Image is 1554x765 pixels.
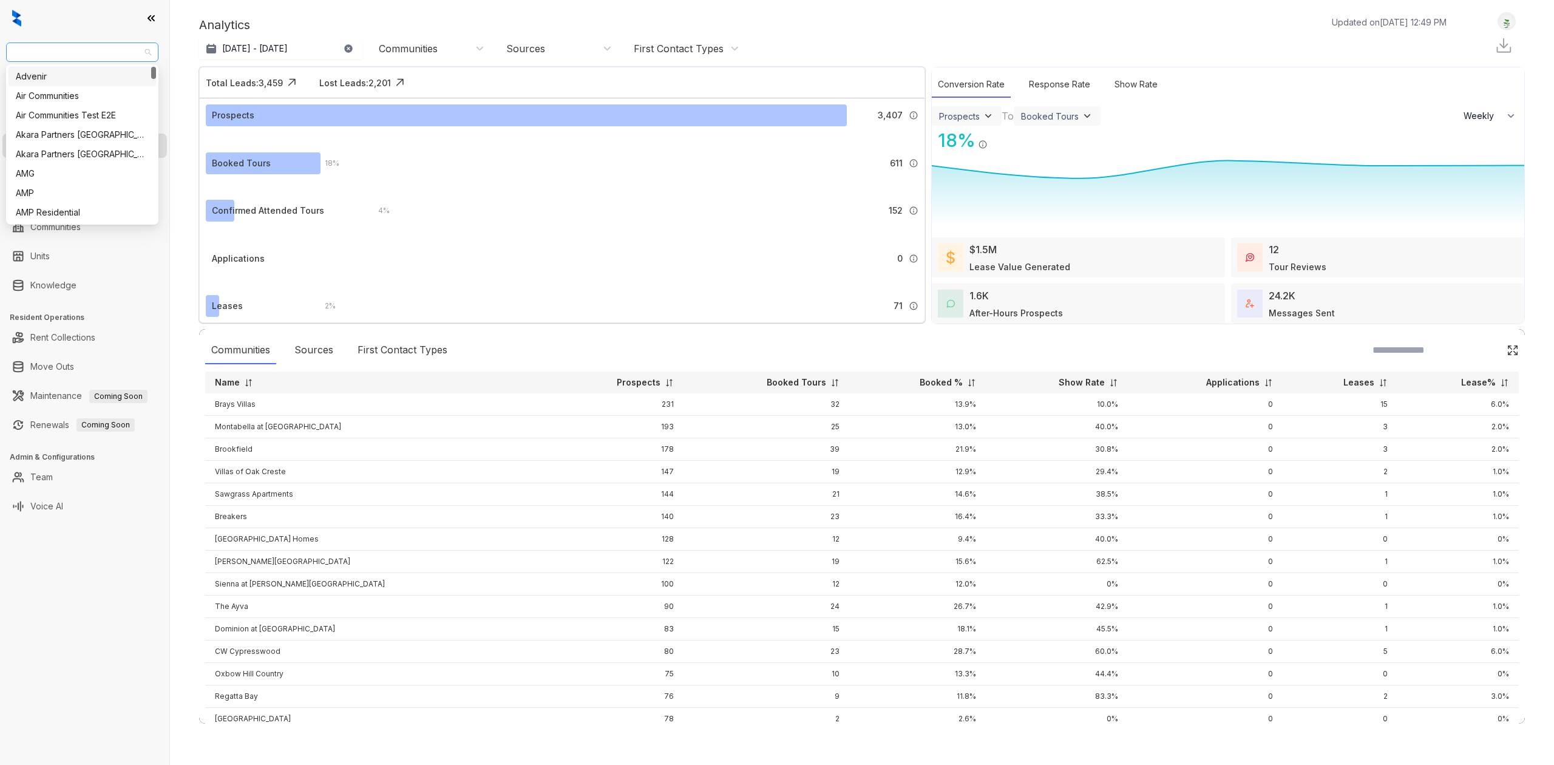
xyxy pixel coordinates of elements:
a: Rent Collections [30,325,95,350]
a: Knowledge [30,273,76,297]
td: 76 [546,685,684,708]
td: 2 [684,708,849,730]
td: 1 [1283,618,1397,641]
a: Communities [30,215,81,239]
div: 4 % [366,204,390,217]
td: 0 [1128,393,1283,416]
td: 0 [1128,618,1283,641]
a: RenewalsComing Soon [30,413,135,437]
div: AMP Residential [16,206,149,219]
div: To [1002,109,1014,123]
img: sorting [1500,378,1509,387]
td: 178 [546,438,684,461]
img: sorting [1379,378,1388,387]
li: Move Outs [2,355,167,379]
td: 3.0% [1397,685,1519,708]
td: 40.0% [986,416,1128,438]
div: AMP Residential [8,203,156,222]
td: 33.3% [986,506,1128,528]
td: 0 [1128,461,1283,483]
td: 3 [1283,416,1397,438]
td: 16.4% [849,506,986,528]
span: Weekly [1464,110,1501,122]
td: 0% [986,573,1128,596]
td: Sawgrass Apartments [205,483,546,506]
td: 78 [546,708,684,730]
td: [PERSON_NAME][GEOGRAPHIC_DATA] [205,551,546,573]
td: 0 [1283,708,1397,730]
td: 1.0% [1397,483,1519,506]
div: Lost Leads: 2,201 [319,76,391,89]
td: Montabella at [GEOGRAPHIC_DATA] [205,416,546,438]
div: Conversion Rate [932,72,1011,98]
td: 42.9% [986,596,1128,618]
div: Communities [205,336,276,364]
li: Rent Collections [2,325,167,350]
td: 5 [1283,641,1397,663]
td: 100 [546,573,684,596]
td: 13.9% [849,393,986,416]
img: UserAvatar [1498,15,1515,28]
td: 10.0% [986,393,1128,416]
p: Updated on [DATE] 12:49 PM [1332,16,1447,29]
td: 21.9% [849,438,986,461]
td: [GEOGRAPHIC_DATA] Homes [205,528,546,551]
div: Akara Partners [GEOGRAPHIC_DATA] [16,148,149,161]
td: 12 [684,528,849,551]
td: 9.4% [849,528,986,551]
td: 140 [546,506,684,528]
td: 1 [1283,551,1397,573]
span: Coming Soon [76,418,135,432]
td: 1 [1283,506,1397,528]
td: 0 [1128,596,1283,618]
td: 3 [1283,438,1397,461]
td: 0 [1283,663,1397,685]
div: AMP [16,186,149,200]
img: LeaseValue [946,250,955,265]
td: Breakers [205,506,546,528]
li: Voice AI [2,494,167,518]
div: $1.5M [969,242,997,257]
span: 152 [889,204,903,217]
td: 9 [684,685,849,708]
img: Info [909,301,918,311]
td: 19 [684,551,849,573]
td: 0% [1397,573,1519,596]
div: Air Communities Test E2E [8,106,156,125]
td: 1.0% [1397,461,1519,483]
div: Akara Partners Nashville [8,125,156,144]
td: 75 [546,663,684,685]
img: SearchIcon [1481,345,1491,355]
td: 0 [1128,573,1283,596]
td: 30.8% [986,438,1128,461]
p: Prospects [617,376,660,389]
td: 2 [1283,461,1397,483]
td: Oxbow Hill Country [205,663,546,685]
div: First Contact Types [634,42,724,55]
td: Brays Villas [205,393,546,416]
img: sorting [244,378,253,387]
div: 12 [1269,242,1279,257]
div: 2 % [313,299,336,313]
img: AfterHoursConversations [946,299,955,308]
li: Units [2,244,167,268]
td: 2.0% [1397,438,1519,461]
div: Prospects [212,109,254,122]
td: 0 [1128,685,1283,708]
td: 21 [684,483,849,506]
td: 10 [684,663,849,685]
div: Response Rate [1023,72,1096,98]
p: Show Rate [1059,376,1105,389]
td: 13.3% [849,663,986,685]
div: AMP [8,183,156,203]
div: Advenir [8,67,156,86]
div: Leases [212,299,243,313]
p: Analytics [199,16,250,34]
span: Coming Soon [89,390,148,403]
p: Booked Tours [767,376,826,389]
a: Team [30,465,53,489]
img: Click Icon [1507,344,1519,356]
td: 0% [1397,528,1519,551]
td: 0 [1128,551,1283,573]
span: 71 [894,299,903,313]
